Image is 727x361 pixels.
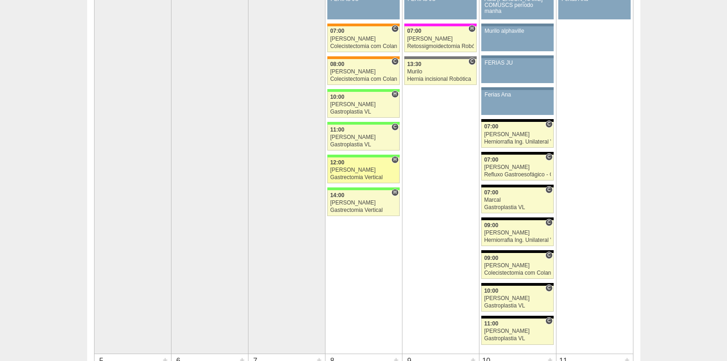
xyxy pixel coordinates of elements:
div: Ferias Ana [485,92,550,98]
div: Key: São Luiz - SCS [327,56,399,59]
div: Colecistectomia com Colangiografia VL [330,76,397,82]
a: C 08:00 [PERSON_NAME] Colecistectomia com Colangiografia VL [327,59,399,85]
div: Key: Blanc [481,152,553,155]
div: Gastroplastia VL [330,142,397,148]
span: Hospital [391,156,398,163]
div: [PERSON_NAME] [484,132,551,138]
span: Consultório [468,58,475,65]
a: C 07:00 [PERSON_NAME] Refluxo Gastroesofágico - Cirurgia VL [481,155,553,180]
div: [PERSON_NAME] [407,36,474,42]
span: Hospital [391,189,398,196]
a: C 07:00 Marcal Gastroplastia VL [481,187,553,213]
div: Hernia incisional Robótica [407,76,474,82]
a: H 07:00 [PERSON_NAME] Retossigmoidectomia Robótica [404,26,476,52]
span: Hospital [391,90,398,98]
span: 07:00 [484,189,498,196]
div: Marcal [484,197,551,203]
a: C 09:00 [PERSON_NAME] Colecistectomia com Colangiografia VL [481,253,553,279]
span: 09:00 [484,255,498,261]
div: Murilo alphaville [485,28,550,34]
div: Key: Blanc [481,119,553,122]
div: Key: Brasil [327,122,399,125]
div: Key: Brasil [327,155,399,157]
span: 07:00 [484,156,498,163]
div: [PERSON_NAME] [484,263,551,269]
div: [PERSON_NAME] [330,134,397,140]
span: 11:00 [484,320,498,327]
span: 08:00 [330,61,344,67]
div: Gastrectomia Vertical [330,174,397,180]
div: [PERSON_NAME] [330,102,397,108]
a: C 07:00 [PERSON_NAME] Herniorrafia Ing. Unilateral VL [481,122,553,148]
div: Key: Blanc [481,250,553,253]
div: Colecistectomia com Colangiografia VL [330,43,397,49]
div: [PERSON_NAME] [484,230,551,236]
span: Consultório [545,120,552,128]
span: Consultório [391,25,398,32]
div: Herniorrafia Ing. Unilateral VL [484,237,551,243]
span: 12:00 [330,159,344,166]
div: [PERSON_NAME] [484,328,551,334]
a: C 09:00 [PERSON_NAME] Herniorrafia Ing. Unilateral VL [481,220,553,246]
div: [PERSON_NAME] [484,295,551,301]
span: 07:00 [484,123,498,130]
span: Consultório [545,186,552,193]
span: 09:00 [484,222,498,229]
span: Consultório [545,252,552,259]
a: Ferias Ana [481,90,553,115]
div: Key: Blanc [481,185,553,187]
div: [PERSON_NAME] [330,167,397,173]
div: Key: Pro Matre [404,24,476,26]
div: Key: Aviso [481,87,553,90]
span: 13:30 [407,61,421,67]
a: C 11:00 [PERSON_NAME] Gastroplastia VL [481,319,553,344]
div: Refluxo Gastroesofágico - Cirurgia VL [484,172,551,178]
div: Gastroplastia VL [484,303,551,309]
div: Key: Blanc [481,283,553,286]
div: Key: Brasil [327,89,399,92]
a: C 07:00 [PERSON_NAME] Colecistectomia com Colangiografia VL [327,26,399,52]
a: Murilo alphaville [481,26,553,51]
div: [PERSON_NAME] [330,200,397,206]
div: [PERSON_NAME] [330,36,397,42]
div: Key: Brasil [327,187,399,190]
span: Consultório [545,317,552,325]
div: Colecistectomia com Colangiografia VL [484,270,551,276]
div: Gastroplastia VL [484,336,551,342]
a: H 10:00 [PERSON_NAME] Gastroplastia VL [327,92,399,118]
div: Gastroplastia VL [330,109,397,115]
a: H 12:00 [PERSON_NAME] Gastrectomia Vertical [327,157,399,183]
div: [PERSON_NAME] [484,164,551,170]
span: 10:00 [330,94,344,100]
div: [PERSON_NAME] [330,69,397,75]
span: 11:00 [330,126,344,133]
a: C 11:00 [PERSON_NAME] Gastroplastia VL [327,125,399,150]
div: Key: Blanc [481,217,553,220]
div: Key: São Luiz - SCS [327,24,399,26]
div: Retossigmoidectomia Robótica [407,43,474,49]
a: C 10:00 [PERSON_NAME] Gastroplastia VL [481,286,553,312]
span: Hospital [468,25,475,32]
a: FERIAS JU [481,58,553,83]
div: Key: Aviso [481,24,553,26]
span: Consultório [545,153,552,161]
span: Consultório [391,58,398,65]
span: 07:00 [407,28,421,34]
div: Key: Aviso [481,55,553,58]
div: Gastrectomia Vertical [330,207,397,213]
div: FERIAS JU [485,60,550,66]
span: Consultório [391,123,398,131]
div: Murilo [407,69,474,75]
span: 07:00 [330,28,344,34]
div: Key: Blanc [481,316,553,319]
div: Gastroplastia VL [484,205,551,211]
div: Key: Santa Catarina [404,56,476,59]
a: H 14:00 [PERSON_NAME] Gastrectomia Vertical [327,190,399,216]
span: 10:00 [484,288,498,294]
span: Consultório [545,219,552,226]
a: C 13:30 Murilo Hernia incisional Robótica [404,59,476,85]
span: Consultório [545,284,552,292]
div: Herniorrafia Ing. Unilateral VL [484,139,551,145]
span: 14:00 [330,192,344,199]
